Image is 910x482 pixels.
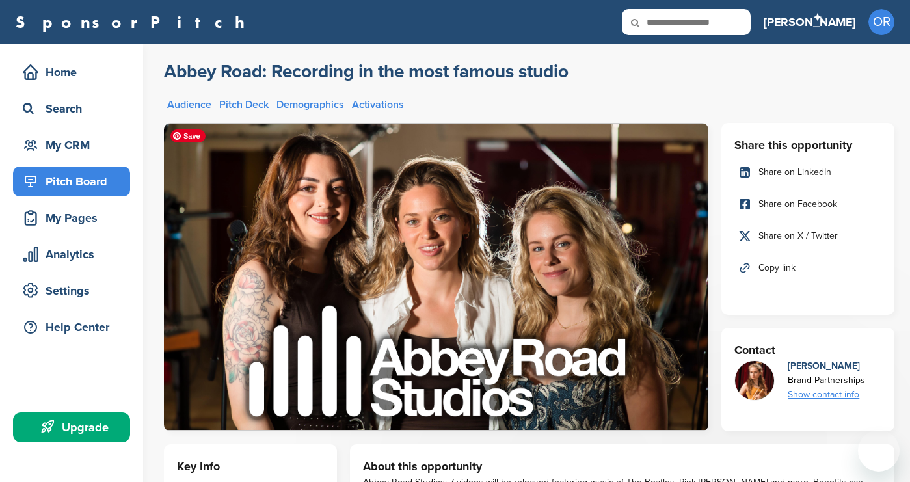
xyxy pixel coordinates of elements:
[13,412,130,442] a: Upgrade
[20,97,130,120] div: Search
[788,359,865,373] div: [PERSON_NAME]
[219,100,269,110] a: Pitch Deck
[20,206,130,230] div: My Pages
[20,315,130,339] div: Help Center
[764,13,855,31] h3: [PERSON_NAME]
[734,254,881,282] a: Copy link
[363,457,881,475] h3: About this opportunity
[13,312,130,342] a: Help Center
[164,123,708,431] img: Sponsorpitch &
[758,229,838,243] span: Share on X / Twitter
[13,94,130,124] a: Search
[20,279,130,302] div: Settings
[734,159,881,186] a: Share on LinkedIn
[758,261,796,275] span: Copy link
[13,57,130,87] a: Home
[177,457,324,475] h3: Key Info
[13,167,130,196] a: Pitch Board
[788,373,865,388] div: Brand Partnerships
[13,239,130,269] a: Analytics
[276,100,344,110] a: Demographics
[735,361,774,400] img: Sina drums profile pic
[758,165,831,180] span: Share on LinkedIn
[734,222,881,250] a: Share on X / Twitter
[734,341,881,359] h3: Contact
[20,133,130,157] div: My CRM
[13,130,130,160] a: My CRM
[20,416,130,439] div: Upgrade
[764,8,855,36] a: [PERSON_NAME]
[788,388,865,402] div: Show contact info
[13,276,130,306] a: Settings
[164,60,569,83] a: Abbey Road: Recording in the most famous studio
[20,170,130,193] div: Pitch Board
[868,9,894,35] span: OR
[734,191,881,218] a: Share on Facebook
[170,129,206,142] span: Save
[20,243,130,266] div: Analytics
[734,136,881,154] h3: Share this opportunity
[858,430,900,472] iframe: Button to launch messaging window
[20,60,130,84] div: Home
[16,14,253,31] a: SponsorPitch
[13,203,130,233] a: My Pages
[758,197,837,211] span: Share on Facebook
[352,100,404,110] a: Activations
[167,100,211,110] a: Audience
